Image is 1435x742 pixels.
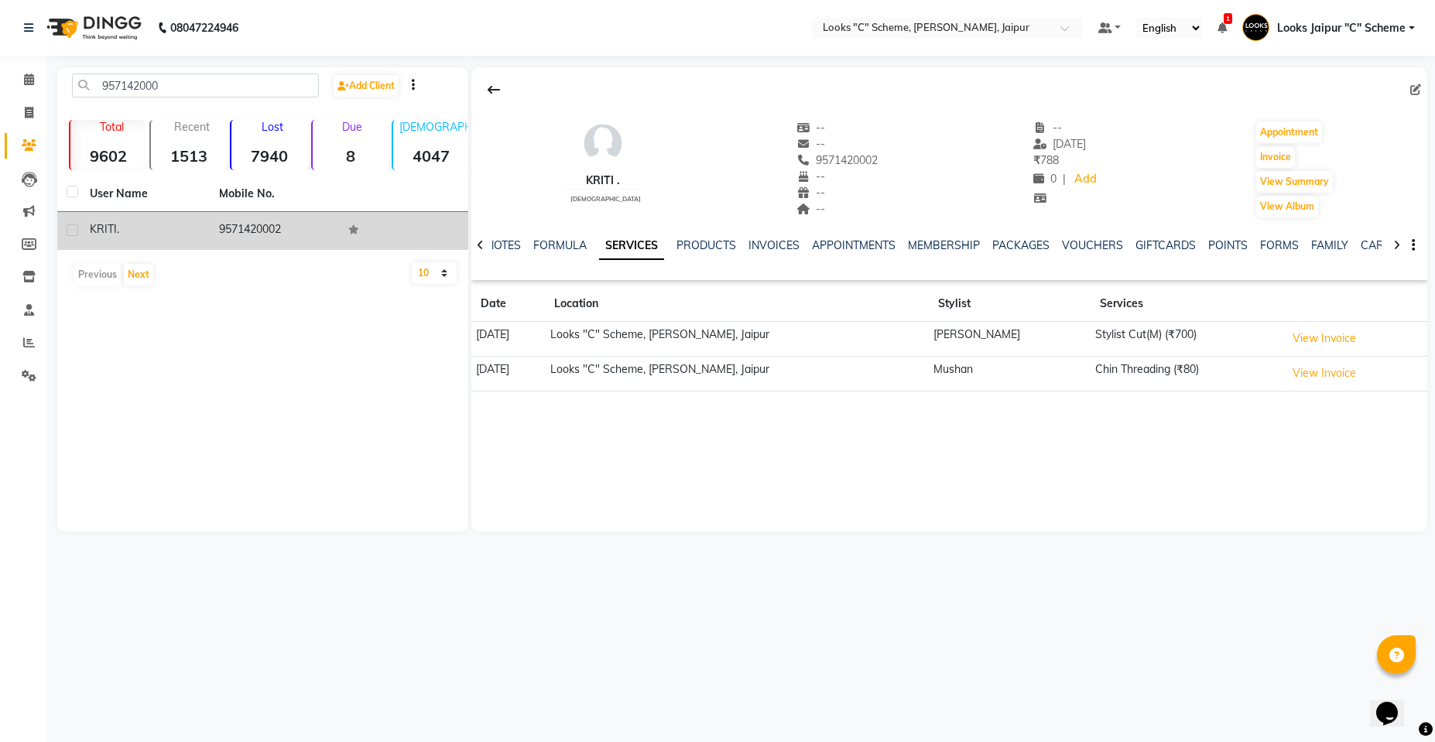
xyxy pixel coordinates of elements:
[1256,121,1322,143] button: Appointment
[1033,172,1057,186] span: 0
[313,146,389,166] strong: 8
[316,120,389,134] p: Due
[471,356,545,391] td: [DATE]
[151,146,227,166] strong: 1513
[1242,14,1269,41] img: Looks Jaipur "C" Scheme
[1370,680,1420,727] iframe: chat widget
[580,120,626,166] img: avatar
[1260,238,1299,252] a: FORMS
[545,322,929,357] td: Looks "C" Scheme, [PERSON_NAME], Jaipur
[564,173,641,189] div: KRITI .
[1311,238,1348,252] a: FAMILY
[39,6,146,50] img: logo
[1033,153,1040,167] span: ₹
[929,356,1091,391] td: Mushan
[796,153,878,167] span: 9571420002
[929,322,1091,357] td: [PERSON_NAME]
[796,169,826,183] span: --
[77,120,146,134] p: Total
[1256,196,1318,217] button: View Album
[70,146,146,166] strong: 9602
[478,75,510,104] div: Back to Client
[1224,13,1232,24] span: 1
[1218,21,1227,35] a: 1
[748,238,800,252] a: INVOICES
[334,75,399,97] a: Add Client
[471,322,545,357] td: [DATE]
[72,74,319,97] input: Search by Name/Mobile/Email/Code
[1033,153,1059,167] span: 788
[1277,20,1406,36] span: Looks Jaipur "C" Scheme
[1256,171,1333,193] button: View Summary
[231,146,307,166] strong: 7940
[796,202,826,216] span: --
[812,238,896,252] a: APPOINTMENTS
[124,264,153,286] button: Next
[796,137,826,151] span: --
[471,286,545,322] th: Date
[1091,286,1281,322] th: Services
[90,222,117,236] span: KRITI
[1286,327,1363,350] button: View Invoice
[1062,238,1123,252] a: VOUCHERS
[570,195,641,203] span: [DEMOGRAPHIC_DATA]
[210,176,339,212] th: Mobile No.
[393,146,469,166] strong: 4047
[238,120,307,134] p: Lost
[1361,238,1399,252] a: CARDS
[1091,356,1281,391] td: Chin Threading (₹80)
[1256,146,1295,168] button: Invoice
[117,222,119,236] span: .
[1286,361,1363,385] button: View Invoice
[1033,121,1063,135] span: --
[1033,137,1087,151] span: [DATE]
[599,232,664,260] a: SERVICES
[992,238,1050,252] a: PACKAGES
[1072,169,1099,190] a: Add
[399,120,469,134] p: [DEMOGRAPHIC_DATA]
[796,186,826,200] span: --
[486,238,521,252] a: NOTES
[796,121,826,135] span: --
[929,286,1091,322] th: Stylist
[908,238,980,252] a: MEMBERSHIP
[545,356,929,391] td: Looks "C" Scheme, [PERSON_NAME], Jaipur
[533,238,587,252] a: FORMULA
[676,238,736,252] a: PRODUCTS
[170,6,238,50] b: 08047224946
[1091,322,1281,357] td: Stylist Cut(M) (₹700)
[157,120,227,134] p: Recent
[80,176,210,212] th: User Name
[1135,238,1196,252] a: GIFTCARDS
[545,286,929,322] th: Location
[1208,238,1248,252] a: POINTS
[210,212,339,250] td: 9571420002
[1063,171,1066,187] span: |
